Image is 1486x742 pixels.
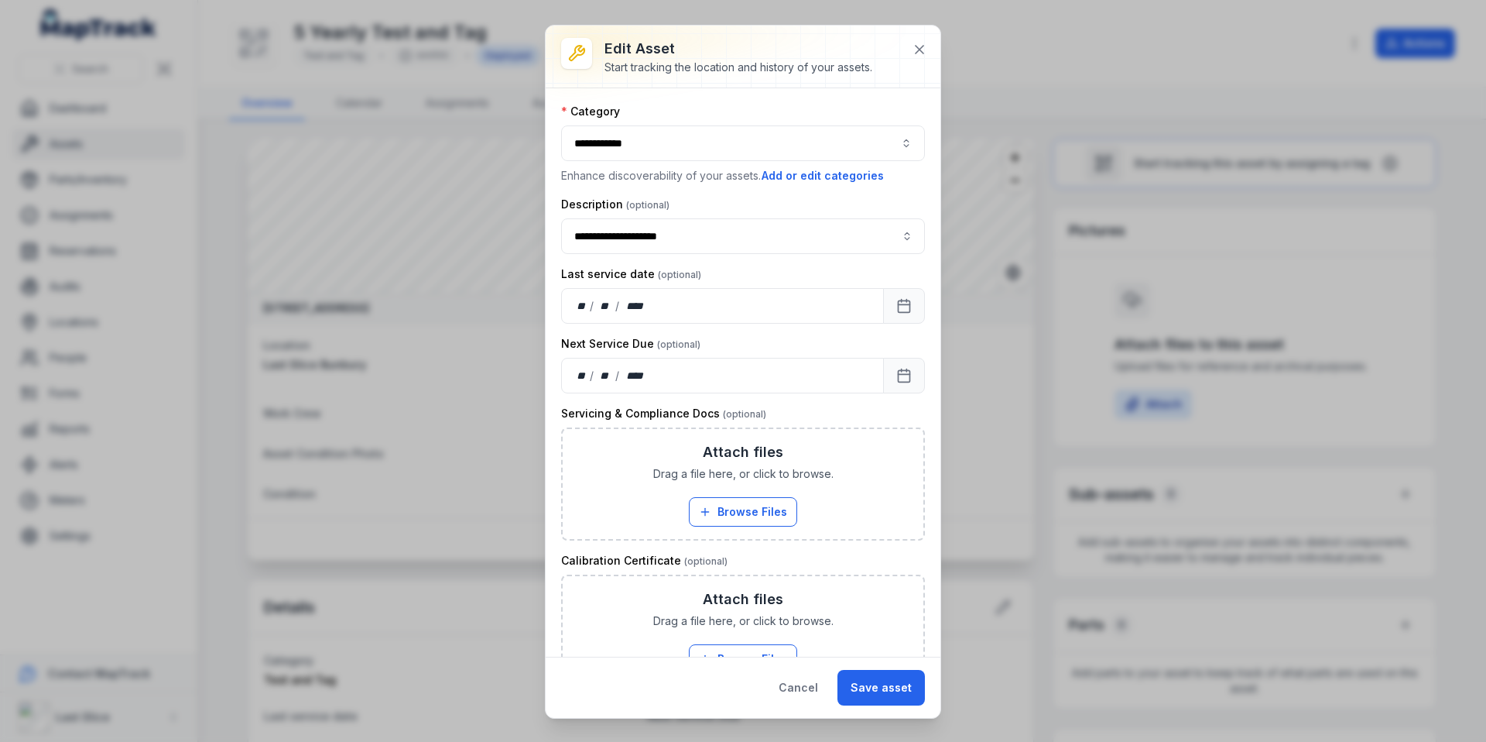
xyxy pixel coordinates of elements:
[561,406,766,421] label: Servicing & Compliance Docs
[574,298,590,314] div: day,
[761,167,885,184] button: Add or edit categories
[703,589,783,610] h3: Attach files
[883,358,925,393] button: Calendar
[561,266,701,282] label: Last service date
[703,441,783,463] h3: Attach files
[590,368,595,383] div: /
[561,197,669,212] label: Description
[653,466,834,482] span: Drag a file here, or click to browse.
[561,104,620,119] label: Category
[615,298,621,314] div: /
[689,497,797,527] button: Browse Files
[561,553,728,569] label: Calibration Certificate
[561,336,700,352] label: Next Service Due
[604,60,872,75] div: Start tracking the location and history of your assets.
[590,298,595,314] div: /
[653,613,834,629] span: Drag a file here, or click to browse.
[621,368,649,383] div: year,
[604,38,872,60] h3: Edit asset
[689,644,797,674] button: Browse Files
[837,670,925,706] button: Save asset
[621,298,649,314] div: year,
[765,670,831,706] button: Cancel
[883,288,925,324] button: Calendar
[574,368,590,383] div: day,
[595,298,616,314] div: month,
[595,368,616,383] div: month,
[615,368,621,383] div: /
[561,218,925,254] input: asset-edit:description-label
[561,167,925,184] p: Enhance discoverability of your assets.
